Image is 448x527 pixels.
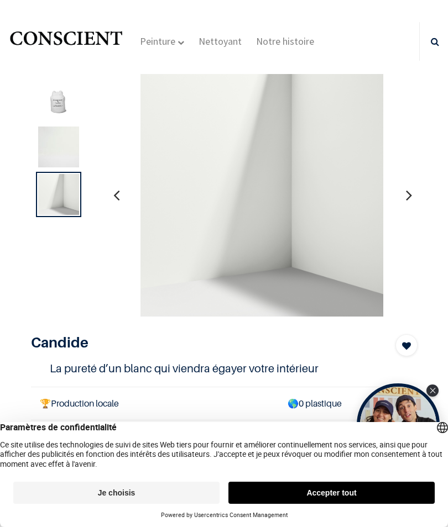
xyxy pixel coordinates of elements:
h1: Candide [31,334,360,351]
span: Add to wishlist [402,339,411,352]
img: Product image [38,174,79,215]
span: Peinture [140,35,175,48]
td: Ingrédients naturels [279,420,417,453]
img: Product image [38,79,79,120]
td: 0 plastique [279,387,417,420]
span: 🌎 [288,398,299,409]
div: Open Tolstoy widget [357,383,440,466]
div: Tolstoy bubble widget [357,383,440,466]
span: Notre histoire [256,35,314,48]
td: Production locale [31,387,279,420]
span: 🏆 [40,398,51,409]
img: Conscient [8,27,124,56]
img: Product image [140,73,384,317]
a: Logo of Conscient [8,27,124,56]
button: Open chat widget [9,9,43,43]
h4: La pureté d’un blanc qui viendra égayer votre intérieur [50,360,398,377]
img: Product image [38,127,79,167]
a: Peinture [136,22,189,61]
button: Add to wishlist [395,334,418,356]
div: Close Tolstoy widget [426,384,439,397]
span: Nettoyant [199,35,242,48]
div: Open Tolstoy [357,383,440,466]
